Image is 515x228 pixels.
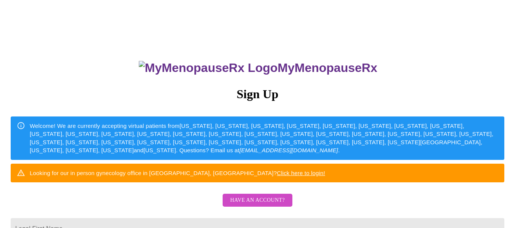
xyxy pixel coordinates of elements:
[277,170,325,176] a: Click here to login!
[12,61,505,75] h3: MyMenopauseRx
[221,202,294,209] a: Have an account?
[11,87,504,101] h3: Sign Up
[30,119,498,158] div: Welcome! We are currently accepting virtual patients from [US_STATE], [US_STATE], [US_STATE], [US...
[239,147,338,153] em: [EMAIL_ADDRESS][DOMAIN_NAME]
[139,61,278,75] img: MyMenopauseRx Logo
[223,194,292,207] button: Have an account?
[30,166,325,180] div: Looking for our in person gynecology office in [GEOGRAPHIC_DATA], [GEOGRAPHIC_DATA]?
[230,196,285,205] span: Have an account?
